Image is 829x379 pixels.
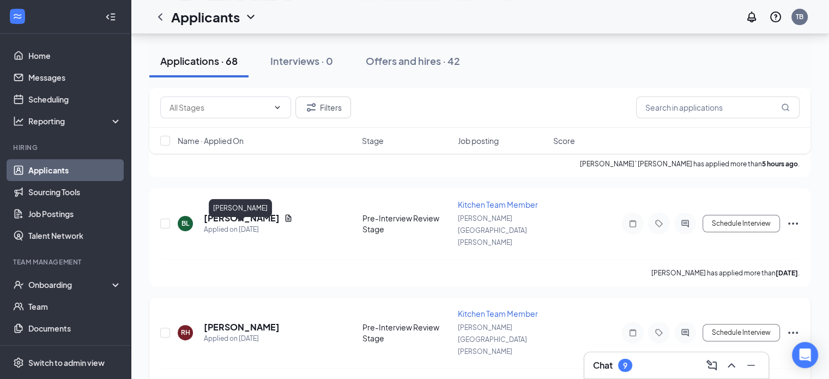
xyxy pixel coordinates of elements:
div: Pre-Interview Review Stage [362,322,451,344]
div: Team Management [13,257,119,267]
svg: Minimize [745,359,758,372]
div: Applied on [DATE] [204,224,293,235]
svg: ComposeMessage [705,359,718,372]
div: Switch to admin view [28,357,105,368]
svg: Note [626,328,639,337]
button: Schedule Interview [703,215,780,232]
div: BL [181,219,189,228]
span: [PERSON_NAME][GEOGRAPHIC_DATA][PERSON_NAME] [458,214,527,246]
svg: Tag [652,219,665,228]
h3: Chat [593,359,613,371]
span: Job posting [458,135,499,146]
svg: ChevronDown [244,10,257,23]
a: Home [28,45,122,67]
svg: Filter [305,101,318,114]
a: Documents [28,317,122,339]
svg: Settings [13,357,24,368]
svg: ActiveChat [679,219,692,228]
button: Filter Filters [295,97,351,118]
a: SurveysCrown [28,339,122,361]
input: Search in applications [636,97,800,118]
h5: [PERSON_NAME] [204,321,280,333]
svg: UserCheck [13,279,24,290]
svg: ChevronUp [725,359,738,372]
p: [PERSON_NAME] has applied more than . [651,268,800,278]
div: Pre-Interview Review Stage [362,213,451,234]
div: Open Intercom Messenger [792,342,818,368]
div: 9 [623,361,627,370]
div: Applied on [DATE] [204,333,280,344]
div: Applications · 68 [160,54,238,68]
a: Job Postings [28,203,122,225]
button: ComposeMessage [703,357,721,374]
div: Onboarding [28,279,112,290]
svg: WorkstreamLogo [12,11,23,22]
button: ChevronUp [723,357,740,374]
b: [DATE] [776,269,798,277]
svg: Document [284,214,293,222]
a: Talent Network [28,225,122,246]
div: Hiring [13,143,119,152]
button: Schedule Interview [703,324,780,341]
div: Reporting [28,116,122,127]
svg: Notifications [745,10,758,23]
div: Offers and hires · 42 [366,54,460,68]
svg: Collapse [105,11,116,22]
svg: Tag [652,328,665,337]
span: Score [553,135,575,146]
span: Name · Applied On [178,135,244,146]
a: Team [28,296,122,317]
svg: ChevronDown [273,103,282,112]
input: All Stages [170,101,269,113]
h1: Applicants [171,8,240,26]
div: TB [796,12,803,21]
span: Kitchen Team Member [458,200,538,209]
h5: [PERSON_NAME] [204,212,280,224]
div: [PERSON_NAME] [209,199,272,217]
a: Scheduling [28,88,122,110]
button: Minimize [742,357,760,374]
svg: Note [626,219,639,228]
span: [PERSON_NAME][GEOGRAPHIC_DATA][PERSON_NAME] [458,323,527,356]
svg: ChevronLeft [154,10,167,23]
svg: ActiveChat [679,328,692,337]
div: RH [181,328,190,337]
svg: Ellipses [786,217,800,230]
span: Kitchen Team Member [458,309,538,318]
svg: MagnifyingGlass [781,103,790,112]
span: Stage [362,135,384,146]
b: 5 hours ago [762,160,798,168]
a: Applicants [28,159,122,181]
div: Interviews · 0 [270,54,333,68]
svg: Ellipses [786,326,800,339]
svg: QuestionInfo [769,10,782,23]
a: Messages [28,67,122,88]
svg: Analysis [13,116,24,127]
a: Sourcing Tools [28,181,122,203]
